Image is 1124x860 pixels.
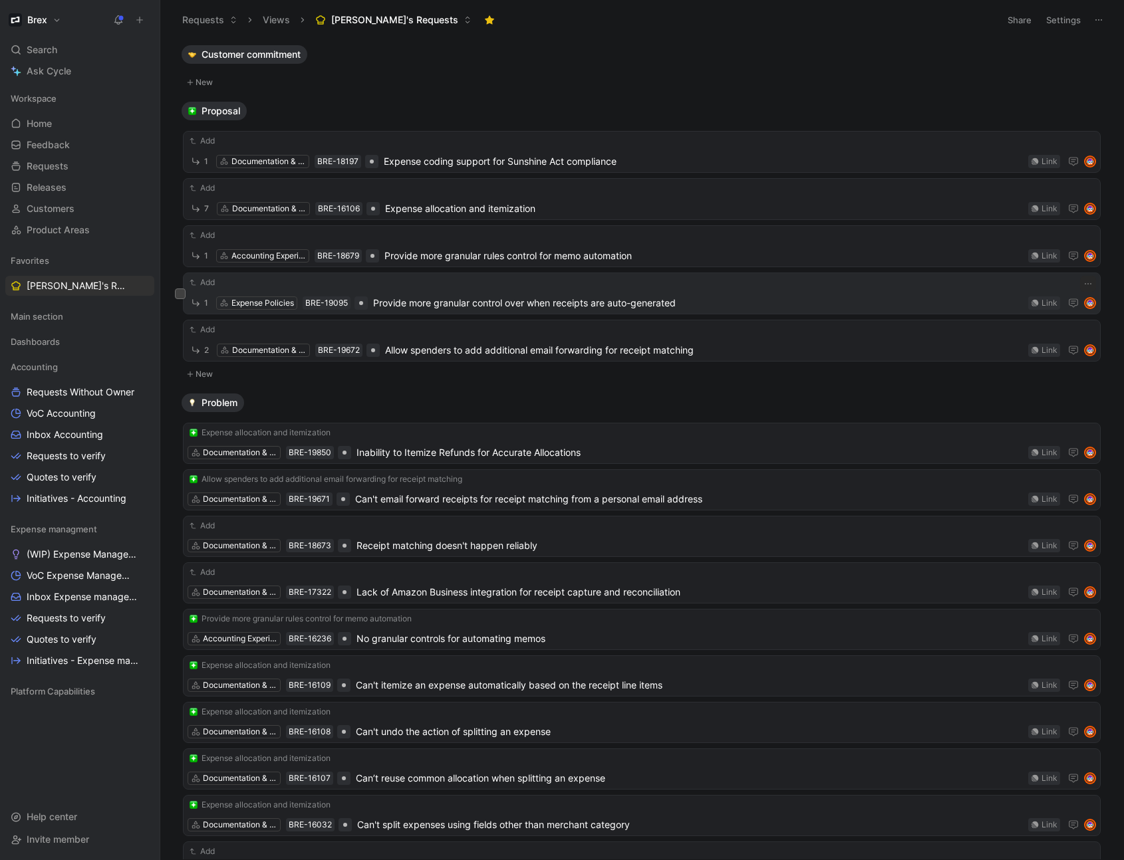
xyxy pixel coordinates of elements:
a: Add7Documentation & ComplianceBRE-16106Expense allocation and itemizationLinkavatar [183,178,1101,220]
img: ❇️ [188,107,196,115]
span: Can't split expenses using fields other than merchant category [357,817,1023,833]
a: ❇️Allow spenders to add additional email forwarding for receipt matchingDocumentation & Complianc... [183,469,1101,510]
div: BRE-18679 [317,249,359,263]
span: 1 [204,299,208,307]
span: 1 [204,158,208,165]
span: Lack of Amazon Business integration for receipt capture and reconciliation [356,584,1023,600]
a: Customers [5,199,154,219]
span: Allow spenders to add additional email forwarding for receipt matching [385,342,1023,358]
div: Accounting Experience [203,632,277,645]
a: [PERSON_NAME]'s Requests [5,276,154,296]
div: Accounting Experience [231,249,306,263]
span: Can't itemize an expense automatically based on the receipt line items [356,677,1023,693]
span: 7 [204,205,209,213]
span: Expense allocation and itemization [202,798,331,811]
div: Workspace [5,88,154,108]
div: BRE-16032 [289,818,332,831]
span: Provide more granular control over when receipts are auto-generated [373,295,1023,311]
button: Add [188,276,217,289]
span: Customer commitment [202,48,301,61]
div: BRE-17322 [289,586,331,599]
a: Quotes to verify [5,629,154,649]
span: Expense coding support for Sunshine Act compliance [384,154,1023,169]
img: avatar [1085,448,1095,457]
a: VoC Expense Management [5,566,154,586]
button: ❇️Expense allocation and itemization [188,659,333,672]
button: Add [188,323,217,336]
span: Requests Without Owner [27,385,134,399]
span: Product Areas [27,223,90,237]
div: Documentation & Compliance [203,772,277,785]
img: ❇️ [190,661,198,669]
span: VoC Expense Management [27,569,136,582]
div: ❇️ProposalNew [176,102,1107,383]
button: Add [188,566,217,579]
button: BrexBrex [5,11,65,29]
span: Can't undo the action of splitting an expense [356,724,1023,740]
span: Customers [27,202,74,215]
button: Views [257,10,296,30]
span: Expense managment [11,522,97,536]
span: [PERSON_NAME]'s Requests [331,13,458,27]
button: ❇️Expense allocation and itemization [188,752,333,765]
div: Main section [5,306,154,326]
button: New [182,74,1102,90]
div: Expense managment(WIP) Expense Management ProblemsVoC Expense ManagementInbox Expense managementR... [5,519,154,671]
div: Link [1042,539,1057,552]
button: 2 [188,342,211,358]
button: Settings [1040,11,1087,29]
div: Accounting [5,357,154,377]
span: Inability to Itemize Refunds for Accurate Allocations [356,445,1023,461]
div: Documentation & Compliance [232,344,307,357]
div: Main section [5,306,154,330]
span: Search [27,42,57,58]
img: avatar [1085,727,1095,736]
a: Ask Cycle [5,61,154,81]
span: No granular controls for automating memos [356,631,1023,647]
span: [PERSON_NAME]'s Requests [27,279,126,292]
button: 7 [188,200,211,217]
a: Add1Documentation & ComplianceBRE-18197Expense coding support for Sunshine Act complianceLinkavatar [183,131,1101,173]
a: Requests to verify [5,446,154,466]
span: Expense allocation and itemization [385,201,1023,217]
span: Releases [27,181,67,194]
span: Requests [27,160,69,173]
img: 🤝 [188,51,196,58]
span: Expense allocation and itemization [202,752,331,765]
div: BRE-19850 [289,446,331,459]
a: Add2Documentation & ComplianceBRE-19672Allow spenders to add additional email forwarding for rece... [183,320,1101,362]
a: ❇️Provide more granular rules control for memo automationAccounting ExperienceBRE-16236No granula... [183,609,1101,650]
span: Inbox Expense management [27,590,137,603]
img: ❇️ [190,615,198,623]
button: ❇️Proposal [182,102,247,120]
button: Add [188,134,217,148]
span: Home [27,117,52,130]
img: avatar [1085,494,1095,504]
span: Requests to verify [27,611,106,625]
span: Provide more granular rules control for memo automation [384,248,1023,264]
div: Link [1042,202,1057,215]
span: Help center [27,811,77,822]
div: Search [5,40,154,60]
div: Link [1042,679,1057,692]
img: ❇️ [190,429,198,437]
div: Link [1042,344,1057,357]
div: BRE-19095 [305,296,348,310]
div: Documentation & Compliance [203,539,277,552]
div: BRE-18197 [317,155,358,168]
img: avatar [1085,774,1095,783]
div: Link [1042,446,1057,459]
img: avatar [1085,251,1095,261]
div: Link [1042,296,1057,310]
img: avatar [1085,681,1095,690]
span: Quotes to verify [27,471,96,484]
span: Ask Cycle [27,63,71,79]
div: Platform Capabilities [5,681,154,701]
div: BRE-16109 [289,679,331,692]
a: Add1Accounting ExperienceBRE-18679Provide more granular rules control for memo automationLinkavatar [183,225,1101,267]
button: Add [188,519,217,532]
img: ❇️ [190,475,198,483]
img: ❇️ [190,708,198,716]
a: Initiatives - Expense management [5,651,154,671]
a: ❇️Expense allocation and itemizationDocumentation & ComplianceBRE-19850Inability to Itemize Refun... [183,423,1101,464]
